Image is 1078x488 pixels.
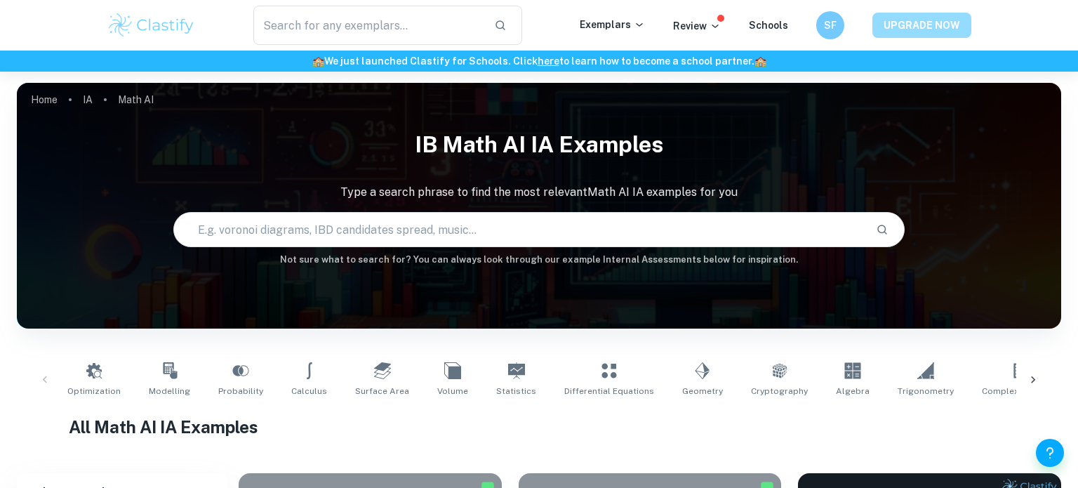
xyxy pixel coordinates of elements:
[898,385,954,397] span: Trigonometry
[67,385,121,397] span: Optimization
[1036,439,1064,467] button: Help and Feedback
[17,122,1061,167] h1: IB Math AI IA examples
[17,253,1061,267] h6: Not sure what to search for? You can always look through our example Internal Assessments below f...
[538,55,559,67] a: here
[751,385,808,397] span: Cryptography
[149,385,190,397] span: Modelling
[174,210,865,249] input: E.g. voronoi diagrams, IBD candidates spread, music...
[253,6,483,45] input: Search for any exemplars...
[291,385,327,397] span: Calculus
[118,92,154,107] p: Math AI
[823,18,839,33] h6: SF
[580,17,645,32] p: Exemplars
[682,385,723,397] span: Geometry
[870,218,894,242] button: Search
[83,90,93,110] a: IA
[982,385,1059,397] span: Complex Numbers
[816,11,844,39] button: SF
[836,385,870,397] span: Algebra
[218,385,263,397] span: Probability
[496,385,536,397] span: Statistics
[31,90,58,110] a: Home
[872,13,971,38] button: UPGRADE NOW
[355,385,409,397] span: Surface Area
[17,184,1061,201] p: Type a search phrase to find the most relevant Math AI IA examples for you
[107,11,196,39] img: Clastify logo
[3,53,1075,69] h6: We just launched Clastify for Schools. Click to learn how to become a school partner.
[564,385,654,397] span: Differential Equations
[69,414,1009,440] h1: All Math AI IA Examples
[749,20,788,31] a: Schools
[673,18,721,34] p: Review
[312,55,324,67] span: 🏫
[754,55,766,67] span: 🏫
[437,385,468,397] span: Volume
